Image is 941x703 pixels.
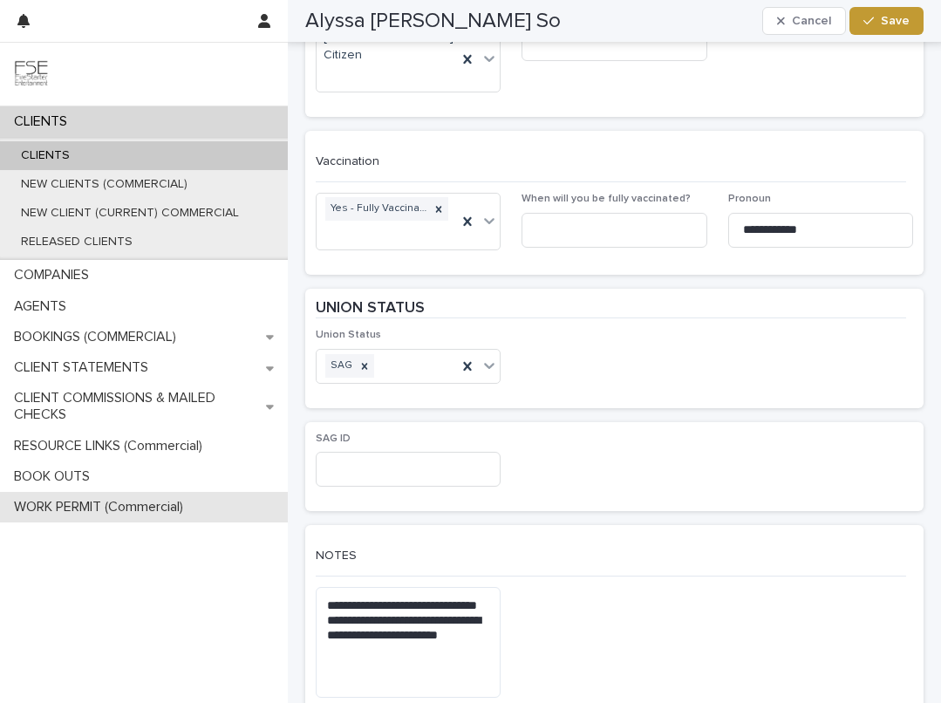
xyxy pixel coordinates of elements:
h2: Alyssa [PERSON_NAME] So [305,9,561,34]
p: CLIENTS [7,113,81,130]
p: CLIENT STATEMENTS [7,359,162,376]
span: When will you be fully vaccinated? [522,194,691,204]
div: SAG [325,354,355,378]
button: Save [849,7,924,35]
p: WORK PERMIT (Commercial) [7,499,197,515]
span: Save [881,15,910,27]
p: NEW CLIENTS (COMMERCIAL) [7,177,201,192]
img: 9JgRvJ3ETPGCJDhvPVA5 [14,57,49,92]
p: NEW CLIENT (CURRENT) COMMERCIAL [7,206,253,221]
span: Pronoun [728,194,771,204]
p: NOTES [316,548,906,563]
span: [DEMOGRAPHIC_DATA] Citizen [324,29,453,65]
h2: UNION STATUS [316,299,425,318]
p: RELEASED CLIENTS [7,235,147,249]
span: Cancel [792,15,831,27]
span: SAG ID [316,433,351,444]
p: CLIENTS [7,148,84,163]
p: RESOURCE LINKS (Commercial) [7,438,216,454]
p: AGENTS [7,298,80,315]
p: COMPANIES [7,267,103,283]
p: CLIENT COMMISSIONS & MAILED CHECKS [7,390,266,423]
p: BOOKINGS (COMMERCIAL) [7,329,190,345]
p: BOOK OUTS [7,468,104,485]
span: Union Status [316,330,381,340]
p: Vaccination [316,154,906,169]
button: Cancel [762,7,846,35]
div: Yes - Fully Vaccinated [325,197,429,221]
